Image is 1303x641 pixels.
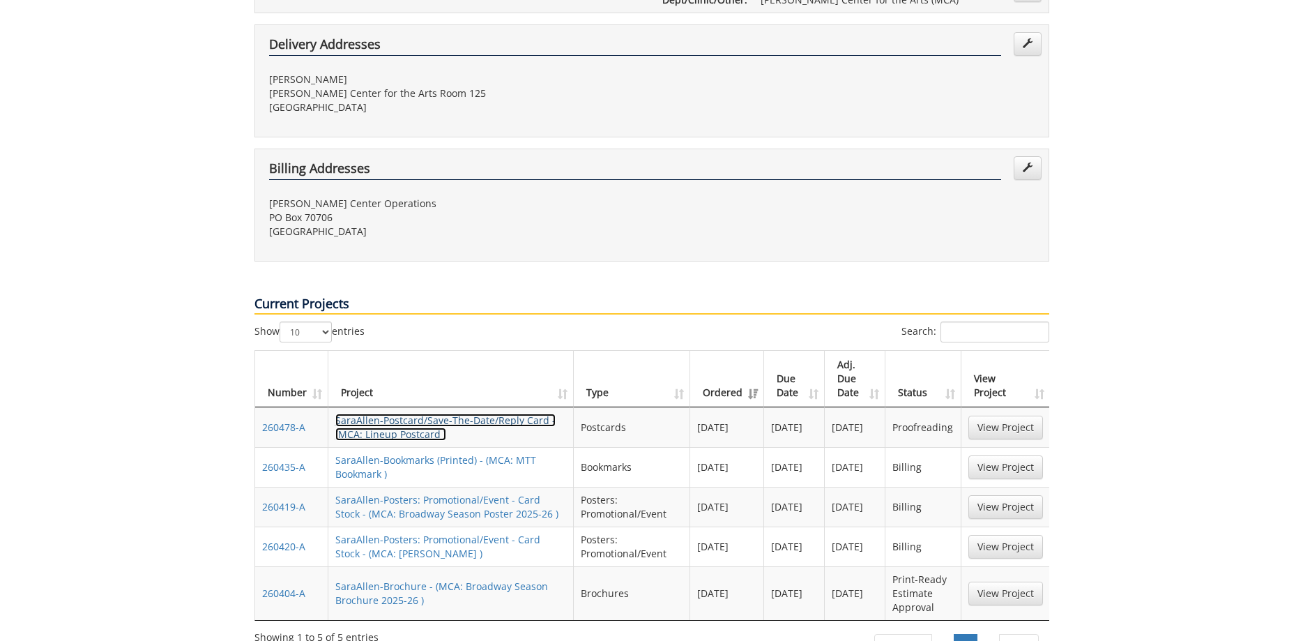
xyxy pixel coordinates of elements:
[940,322,1049,342] input: Search:
[269,211,641,225] p: PO Box 70706
[825,407,885,447] td: [DATE]
[690,351,764,407] th: Ordered: activate to sort column ascending
[269,197,641,211] p: [PERSON_NAME] Center Operations
[262,540,305,553] a: 260420-A
[764,487,825,527] td: [DATE]
[764,447,825,487] td: [DATE]
[764,351,825,407] th: Due Date: activate to sort column ascending
[885,407,961,447] td: Proofreading
[885,351,961,407] th: Status: activate to sort column ascending
[574,447,690,487] td: Bookmarks
[690,407,764,447] td: [DATE]
[280,322,332,342] select: Showentries
[269,38,1001,56] h4: Delivery Addresses
[335,493,558,520] a: SaraAllen-Posters: Promotional/Event - Card Stock - (MCA: Broadway Season Poster 2025-26 )
[262,421,305,434] a: 260478-A
[574,407,690,447] td: Postcards
[885,447,961,487] td: Billing
[269,225,641,239] p: [GEOGRAPHIC_DATA]
[764,566,825,620] td: [DATE]
[335,414,556,441] a: SaraAllen-Postcard/Save-The-Date/Reply Card - (MCA: Lineup Postcard )
[574,487,690,527] td: Posters: Promotional/Event
[968,495,1043,519] a: View Project
[825,487,885,527] td: [DATE]
[825,566,885,620] td: [DATE]
[764,527,825,566] td: [DATE]
[968,582,1043,605] a: View Project
[269,100,641,114] p: [GEOGRAPHIC_DATA]
[961,351,1050,407] th: View Project: activate to sort column ascending
[335,580,548,607] a: SaraAllen-Brochure - (MCA: Broadway Season Brochure 2025-26 )
[1014,32,1042,56] a: Edit Addresses
[269,73,641,86] p: [PERSON_NAME]
[901,322,1049,342] label: Search:
[262,587,305,600] a: 260404-A
[335,533,540,560] a: SaraAllen-Posters: Promotional/Event - Card Stock - (MCA: [PERSON_NAME] )
[690,566,764,620] td: [DATE]
[825,527,885,566] td: [DATE]
[335,453,536,481] a: SaraAllen-Bookmarks (Printed) - (MCA: MTT Bookmark )
[262,500,305,513] a: 260419-A
[574,351,690,407] th: Type: activate to sort column ascending
[574,527,690,566] td: Posters: Promotional/Event
[885,487,961,527] td: Billing
[968,535,1043,559] a: View Project
[269,86,641,100] p: [PERSON_NAME] Center for the Arts Room 125
[825,351,885,407] th: Adj. Due Date: activate to sort column ascending
[968,416,1043,439] a: View Project
[254,295,1049,315] p: Current Projects
[764,407,825,447] td: [DATE]
[1014,156,1042,180] a: Edit Addresses
[254,322,365,342] label: Show entries
[690,487,764,527] td: [DATE]
[885,566,961,620] td: Print-Ready Estimate Approval
[328,351,574,407] th: Project: activate to sort column ascending
[269,162,1001,180] h4: Billing Addresses
[968,455,1043,479] a: View Project
[885,527,961,566] td: Billing
[255,351,328,407] th: Number: activate to sort column ascending
[825,447,885,487] td: [DATE]
[262,460,305,474] a: 260435-A
[690,527,764,566] td: [DATE]
[574,566,690,620] td: Brochures
[690,447,764,487] td: [DATE]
